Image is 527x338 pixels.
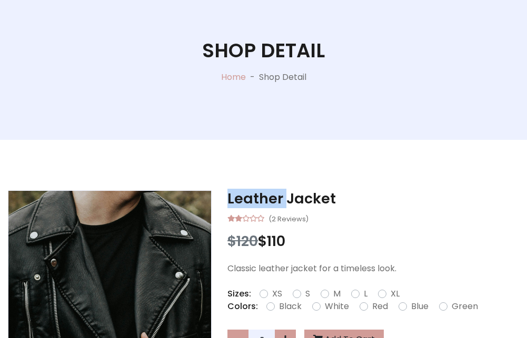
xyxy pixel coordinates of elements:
p: Colors: [227,300,258,313]
h1: Shop Detail [202,39,325,62]
h3: $ [227,233,519,250]
label: White [325,300,349,313]
p: Classic leather jacket for a timeless look. [227,262,519,275]
span: $120 [227,231,258,251]
small: (2 Reviews) [269,212,309,224]
label: M [333,288,341,300]
label: XL [391,288,400,300]
label: Green [452,300,478,313]
p: - [246,71,259,84]
label: L [364,288,367,300]
label: XS [272,288,282,300]
label: Black [279,300,302,313]
label: Red [372,300,388,313]
p: Shop Detail [259,71,306,84]
span: 110 [267,231,285,251]
a: Home [221,71,246,83]
label: S [305,288,310,300]
p: Sizes: [227,288,251,300]
h3: Leather Jacket [227,190,519,207]
label: Blue [411,300,429,313]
